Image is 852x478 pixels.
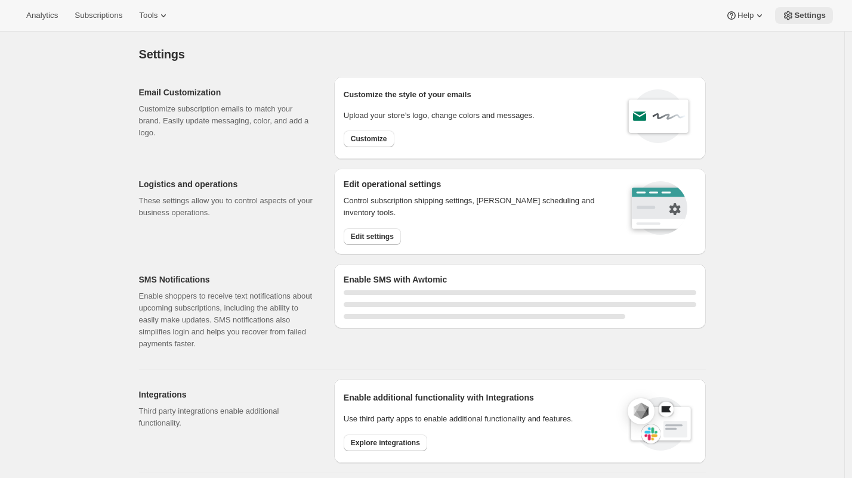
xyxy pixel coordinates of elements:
[139,86,315,98] h2: Email Customization
[139,11,158,20] span: Tools
[775,7,833,24] button: Settings
[75,11,122,20] span: Subscriptions
[67,7,129,24] button: Subscriptions
[794,11,826,20] span: Settings
[139,389,315,401] h2: Integrations
[139,405,315,429] p: Third party integrations enable additional functionality.
[344,392,616,403] h2: Enable additional functionality with Integrations
[344,195,610,219] p: Control subscription shipping settings, [PERSON_NAME] scheduling and inventory tools.
[344,274,696,285] h2: Enable SMS with Awtomic
[344,434,427,451] button: Explore integrations
[344,178,610,190] h2: Edit operational settings
[344,131,394,147] button: Customize
[139,178,315,190] h2: Logistics and operations
[344,228,401,245] button: Edit settings
[139,48,185,61] span: Settings
[737,11,754,20] span: Help
[139,195,315,219] p: These settings allow you to control aspects of your business operations.
[26,11,58,20] span: Analytics
[718,7,773,24] button: Help
[139,290,315,350] p: Enable shoppers to receive text notifications about upcoming subscriptions, including the ability...
[132,7,177,24] button: Tools
[344,89,471,101] p: Customize the style of your emails
[351,438,420,448] span: Explore integrations
[139,274,315,285] h2: SMS Notifications
[139,103,315,139] p: Customize subscription emails to match your brand. Easily update messaging, color, and add a logo.
[344,413,616,425] p: Use third party apps to enable additional functionality and features.
[19,7,65,24] button: Analytics
[344,110,535,122] p: Upload your store’s logo, change colors and messages.
[351,232,394,241] span: Edit settings
[351,134,387,144] span: Customize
